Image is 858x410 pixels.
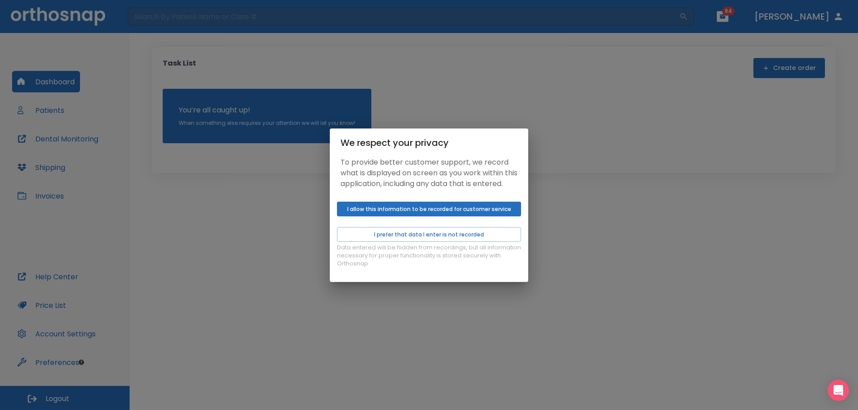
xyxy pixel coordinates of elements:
button: I allow this information to be recorded for customer service [337,202,521,216]
button: I prefer that data I enter is not recorded [337,227,521,242]
p: To provide better customer support, we record what is displayed on screen as you work within this... [341,157,517,189]
div: We respect your privacy [341,136,517,150]
div: Open Intercom Messenger [828,380,849,401]
p: Data entered will be hidden from recordings, but all information necessary for proper functionali... [337,244,521,268]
